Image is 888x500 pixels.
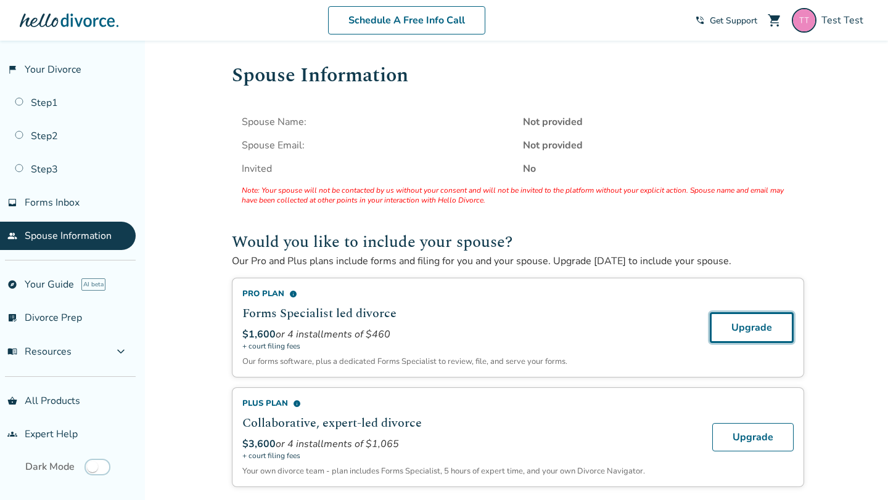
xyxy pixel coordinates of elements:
[710,15,757,26] span: Get Support
[710,312,794,343] a: Upgrade
[712,423,794,451] a: Upgrade
[7,313,17,323] span: list_alt_check
[767,13,782,28] span: shopping_cart
[7,345,72,358] span: Resources
[792,8,816,33] img: bolac67072@capiena.com
[232,60,804,91] h1: Spouse Information
[826,441,888,500] iframe: Chat Widget
[523,162,794,175] strong: No
[7,347,17,357] span: menu_book
[242,398,697,409] div: Plus Plan
[242,356,695,367] p: Our forms software, plus a dedicated Forms Specialist to review, file, and serve your forms.
[7,429,17,439] span: groups
[242,466,697,477] p: Your own divorce team - plan includes Forms Specialist, 5 hours of expert time, and your own Divo...
[523,115,794,129] strong: Not provided
[242,341,695,351] span: + court filing fees
[242,414,697,432] h2: Collaborative, expert-led divorce
[7,396,17,406] span: shopping_basket
[523,139,794,152] strong: Not provided
[7,280,17,289] span: explore
[7,198,17,208] span: inbox
[293,400,301,408] span: info
[242,288,695,299] div: Pro Plan
[7,231,17,241] span: people
[242,328,276,341] span: $1,600
[25,196,80,209] span: Forms Inbox
[7,65,17,75] span: flag_2
[242,437,697,451] div: or 4 installments of $1,065
[242,304,695,323] h2: Forms Specialist led divorce
[695,15,757,26] a: phone_in_talkGet Support
[328,6,485,34] a: Schedule A Free Info Call
[242,162,513,175] span: Invited
[242,451,697,461] span: + court filing fees
[289,290,297,298] span: info
[113,344,128,359] span: expand_more
[81,278,105,291] span: AI beta
[242,437,276,451] span: $3,600
[232,230,804,254] h2: Would you like to include your spouse?
[242,139,513,152] span: Spouse Email:
[242,185,794,205] span: Note: Your spouse will not be contacted by us without your consent and will not be invited to the...
[25,460,75,474] span: Dark Mode
[242,115,513,129] span: Spouse Name:
[821,14,868,27] span: Test Test
[242,328,695,341] div: or 4 installments of $460
[695,15,705,25] span: phone_in_talk
[232,254,804,268] p: Our Pro and Plus plans include forms and filing for you and your spouse. Upgrade [DATE] to includ...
